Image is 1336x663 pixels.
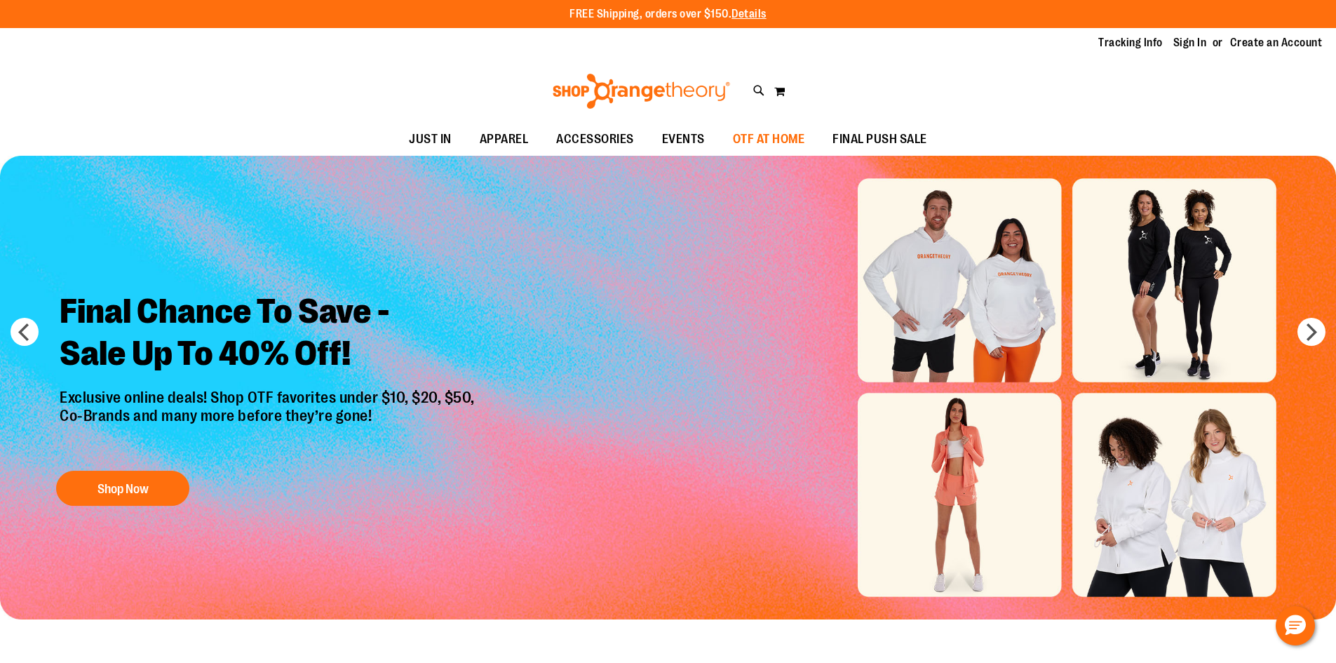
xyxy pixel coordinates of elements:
a: JUST IN [395,123,466,156]
span: EVENTS [662,123,705,155]
a: Tracking Info [1098,35,1163,51]
img: Shop Orangetheory [551,74,732,109]
a: Details [731,8,767,20]
button: Hello, have a question? Let’s chat. [1276,606,1315,645]
span: FINAL PUSH SALE [832,123,927,155]
p: FREE Shipping, orders over $150. [569,6,767,22]
button: next [1297,318,1325,346]
button: prev [11,318,39,346]
span: ACCESSORIES [556,123,634,155]
a: OTF AT HOME [719,123,819,156]
span: APPAREL [480,123,529,155]
h2: Final Chance To Save - Sale Up To 40% Off! [49,280,489,389]
span: JUST IN [409,123,452,155]
span: OTF AT HOME [733,123,805,155]
a: Final Chance To Save -Sale Up To 40% Off! Exclusive online deals! Shop OTF favorites under $10, $... [49,280,489,514]
a: FINAL PUSH SALE [818,123,941,156]
button: Shop Now [56,471,189,506]
a: APPAREL [466,123,543,156]
a: ACCESSORIES [542,123,648,156]
a: EVENTS [648,123,719,156]
a: Sign In [1173,35,1207,51]
p: Exclusive online deals! Shop OTF favorites under $10, $20, $50, Co-Brands and many more before th... [49,389,489,457]
a: Create an Account [1230,35,1323,51]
